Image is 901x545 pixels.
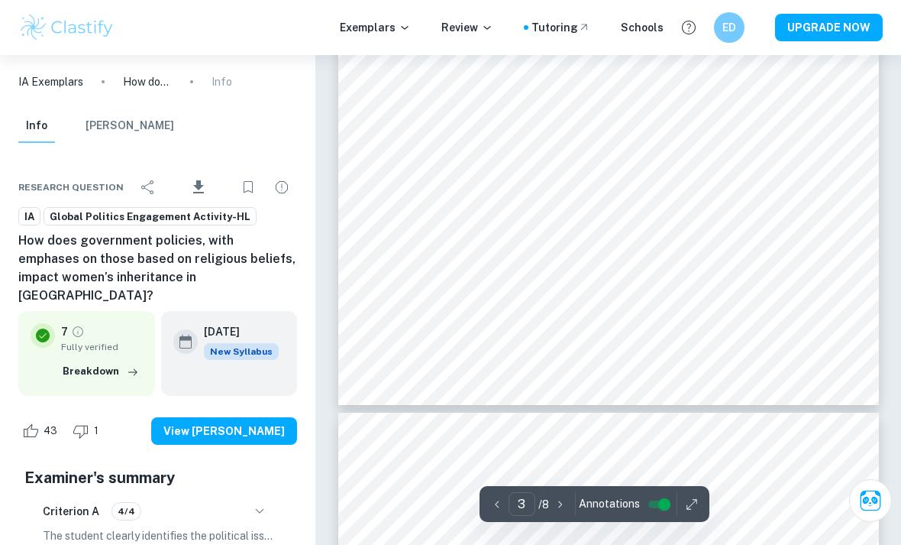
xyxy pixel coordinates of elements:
button: [PERSON_NAME] [86,109,174,143]
div: Dislike [69,419,107,443]
span: IA [19,209,40,225]
span: 1 [86,423,107,439]
a: IA Exemplars [18,73,83,90]
button: ED [714,12,744,43]
a: Schools [621,19,664,36]
p: Info [212,73,232,90]
span: 43 [35,423,66,439]
div: Like [18,419,66,443]
button: Breakdown [59,360,143,383]
button: UPGRADE NOW [775,14,883,41]
a: IA [18,207,40,226]
div: Download [166,167,230,207]
p: The student clearly identifies the political issue of inheritance laws and their impact on women'... [43,527,273,544]
button: Help and Feedback [676,15,702,41]
span: Annotations [579,496,640,512]
div: Bookmark [233,172,263,203]
p: Exemplars [340,19,411,36]
button: Info [18,109,55,143]
span: Fully verified [61,340,143,354]
div: Starting from the May 2026 session, the Global Politics Engagement Activity requirements have cha... [204,343,279,360]
a: Tutoring [531,19,590,36]
p: 7 [61,323,68,340]
p: / 8 [538,496,549,513]
h6: Criterion A [43,503,99,520]
h5: Examiner's summary [24,466,291,489]
a: Grade fully verified [71,325,85,339]
span: New Syllabus [204,343,279,360]
p: How does government policies, with emphases on those based on religious beliefs, impact women’s i... [123,73,172,90]
h6: [DATE] [204,323,266,340]
span: 4/4 [112,504,140,518]
p: Review [441,19,493,36]
h6: ED [721,19,738,36]
button: View [PERSON_NAME] [151,417,297,445]
div: Share [133,172,163,203]
h6: How does government policies, with emphases on those based on religious beliefs, impact women’s i... [18,232,297,305]
div: Report issue [266,172,297,203]
span: Global Politics Engagement Activity-HL [44,209,256,225]
button: Ask Clai [849,479,892,522]
a: Global Politics Engagement Activity-HL [44,207,257,226]
span: Research question [18,180,124,194]
img: Clastify logo [18,12,115,43]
